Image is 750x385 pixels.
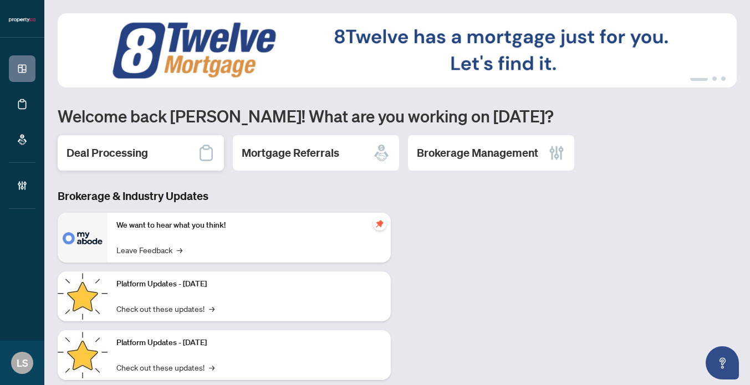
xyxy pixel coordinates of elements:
[690,76,708,81] button: 1
[706,346,739,379] button: Open asap
[177,244,182,256] span: →
[58,213,108,263] img: We want to hear what you think!
[58,105,737,126] h1: Welcome back [PERSON_NAME]! What are you working on [DATE]?
[58,13,737,88] img: Slide 0
[116,361,215,373] a: Check out these updates!→
[116,244,182,256] a: Leave Feedback→
[209,302,215,315] span: →
[58,188,391,204] h3: Brokerage & Industry Updates
[116,302,215,315] a: Check out these updates!→
[67,145,148,161] h2: Deal Processing
[58,330,108,380] img: Platform Updates - July 8, 2025
[373,217,386,230] span: pushpin
[9,17,35,23] img: logo
[242,145,339,161] h2: Mortgage Referrals
[209,361,215,373] span: →
[116,219,382,232] p: We want to hear what you think!
[17,355,28,371] span: LS
[116,278,382,290] p: Platform Updates - [DATE]
[712,76,717,81] button: 2
[721,76,726,81] button: 3
[116,337,382,349] p: Platform Updates - [DATE]
[417,145,538,161] h2: Brokerage Management
[58,271,108,321] img: Platform Updates - July 21, 2025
